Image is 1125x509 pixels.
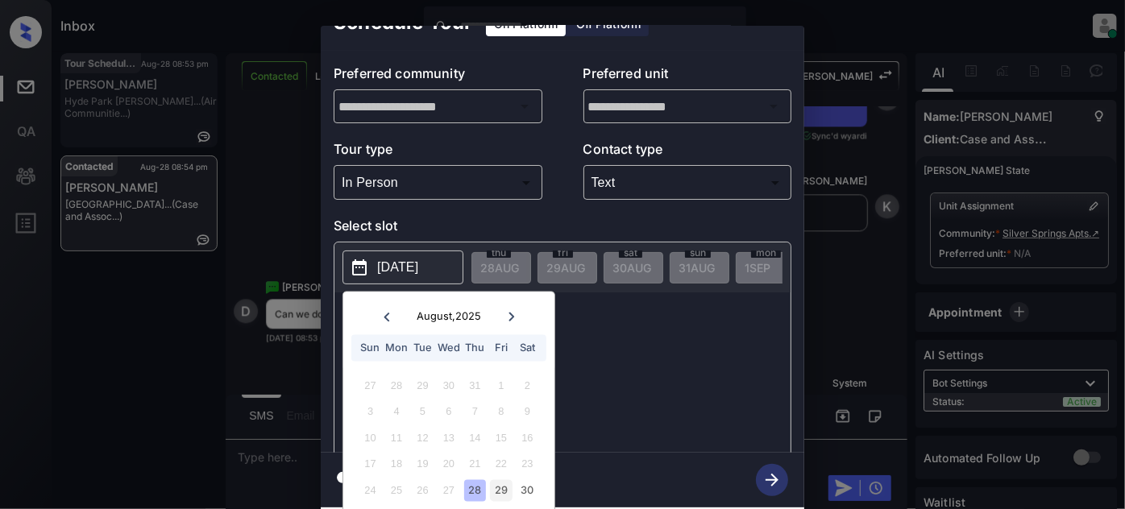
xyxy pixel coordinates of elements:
[412,401,434,423] div: Not available Tuesday, August 5th, 2025
[412,375,434,396] div: Not available Tuesday, July 29th, 2025
[385,427,407,449] div: Not available Monday, August 11th, 2025
[517,427,538,449] div: Not available Saturday, August 16th, 2025
[517,337,538,359] div: Sat
[385,401,407,423] div: Not available Monday, August 4th, 2025
[338,169,538,196] div: In Person
[377,258,418,277] p: [DATE]
[334,216,791,242] p: Select slot
[438,427,459,449] div: Not available Wednesday, August 13th, 2025
[359,427,381,449] div: Not available Sunday, August 10th, 2025
[385,375,407,396] div: Not available Monday, July 28th, 2025
[464,427,486,449] div: Not available Thursday, August 14th, 2025
[490,427,512,449] div: Not available Friday, August 15th, 2025
[583,139,792,165] p: Contact type
[385,337,407,359] div: Mon
[359,401,381,423] div: Not available Sunday, August 3rd, 2025
[517,401,538,423] div: Not available Saturday, August 9th, 2025
[490,337,512,359] div: Fri
[517,375,538,396] div: Not available Saturday, August 2nd, 2025
[359,375,381,396] div: Not available Sunday, July 27th, 2025
[438,337,459,359] div: Wed
[412,427,434,449] div: Not available Tuesday, August 12th, 2025
[334,64,542,89] p: Preferred community
[334,139,542,165] p: Tour type
[342,250,463,284] button: [DATE]
[464,375,486,396] div: Not available Thursday, July 31st, 2025
[587,169,788,196] div: Text
[490,401,512,423] div: Not available Friday, August 8th, 2025
[438,401,459,423] div: Not available Wednesday, August 6th, 2025
[464,337,486,359] div: Thu
[357,292,791,321] p: *Available time slots
[412,337,434,359] div: Tue
[583,64,792,89] p: Preferred unit
[464,401,486,423] div: Not available Thursday, August 7th, 2025
[359,337,381,359] div: Sun
[490,375,512,396] div: Not available Friday, August 1st, 2025
[438,375,459,396] div: Not available Wednesday, July 30th, 2025
[417,311,481,323] div: August , 2025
